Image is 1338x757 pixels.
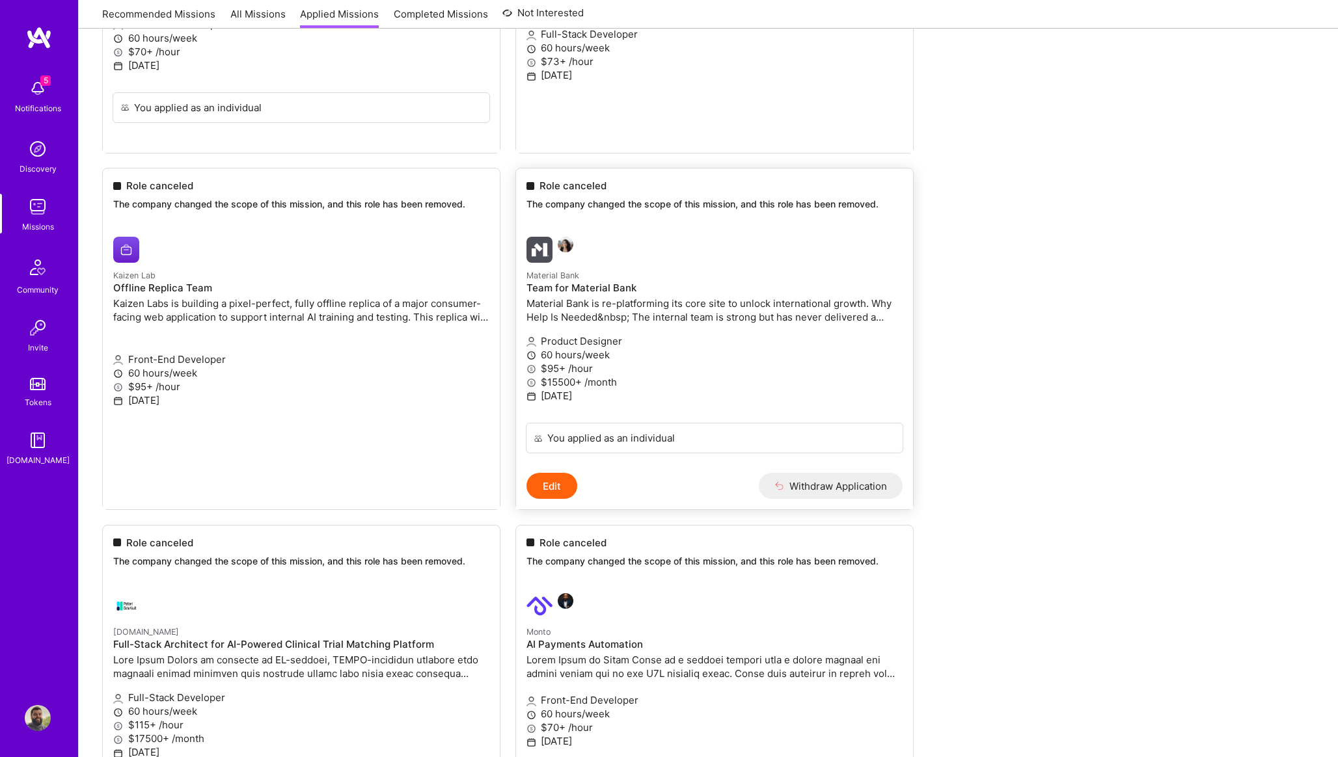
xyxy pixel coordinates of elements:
div: [DOMAIN_NAME] [7,453,70,467]
a: Completed Missions [394,7,488,29]
h4: Team for Material Bank [526,282,903,294]
img: logo [26,26,52,49]
img: Invite [25,315,51,341]
button: Withdraw Application [759,473,903,499]
i: icon Calendar [526,392,536,401]
a: Not Interested [502,5,584,29]
i: icon MoneyGray [526,378,536,388]
p: Material Bank is re-platforming its core site to unlock international growth. Why Help Is Needed&... [526,297,903,324]
div: Discovery [20,162,57,176]
div: Notifications [15,101,61,115]
span: Role canceled [539,179,607,193]
small: Material Bank [526,271,579,280]
div: Missions [22,220,54,233]
img: teamwork [25,194,51,220]
img: User Avatar [25,705,51,731]
img: Christina Luchkiw [558,237,573,252]
img: tokens [30,378,46,390]
a: Material Bank company logoChristina LuchkiwMaterial BankTeam for Material BankMaterial Bank is re... [516,226,913,423]
p: $95+ /hour [526,362,903,375]
img: bell [25,75,51,101]
div: Community [17,283,59,297]
p: Product Designer [526,334,903,348]
i: icon Clock [526,351,536,360]
img: discovery [25,136,51,162]
a: Applied Missions [300,7,379,29]
i: icon MoneyGray [526,364,536,374]
div: You applied as an individual [547,431,675,445]
div: Tokens [25,395,51,409]
img: guide book [25,427,51,453]
i: icon Applicant [526,337,536,347]
p: [DATE] [526,389,903,403]
a: Recommended Missions [102,7,215,29]
p: 60 hours/week [526,348,903,362]
a: All Missions [230,7,286,29]
p: The company changed the scope of this mission, and this role has been removed. [526,198,903,211]
div: Invite [28,341,48,354]
img: Material Bank company logo [526,237,553,263]
button: Edit [526,473,577,499]
img: Community [22,252,53,283]
a: User Avatar [21,705,54,731]
span: 5 [40,75,51,86]
p: $15500+ /month [526,375,903,389]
